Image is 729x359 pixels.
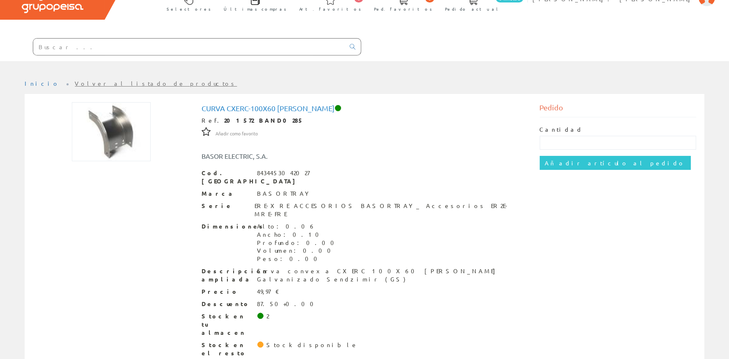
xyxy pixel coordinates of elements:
[202,117,527,125] div: Ref.
[224,5,287,13] span: Últimas compras
[25,80,60,87] a: Inicio
[257,267,527,284] div: Curva convexa CXERC 100X60 [PERSON_NAME] Galvanizado Sendzimir (GS)
[266,341,358,349] div: Stock disponible
[374,5,432,13] span: Ped. favoritos
[202,267,251,284] span: Descripción ampliada
[257,255,339,263] div: Peso: 0.00
[257,300,319,308] div: 87.50+0.00
[202,202,249,210] span: Serie
[257,288,280,296] div: 49,97 €
[225,117,304,124] strong: 201572 BAND0285
[216,129,258,137] a: Añadir como favorito
[202,300,251,308] span: Descuento
[202,104,527,112] h1: Curva Cxerc-100x60 [PERSON_NAME]
[540,156,691,170] input: Añadir artículo al pedido
[257,231,339,239] div: Ancho: 0.10
[167,5,211,13] span: Selectores
[445,5,501,13] span: Pedido actual
[72,102,151,161] img: Foto artículo Curva Cxerc-100x60 Gs Basor (192x143.62204724409)
[257,247,339,255] div: Volumen: 0.00
[75,80,237,87] a: Volver al listado de productos
[257,169,310,177] div: 8434453042027
[257,222,339,231] div: Alto: 0.06
[257,190,313,198] div: BASORTRAY
[540,126,583,134] label: Cantidad
[202,288,251,296] span: Precio
[299,5,361,13] span: Art. favoritos
[202,222,251,231] span: Dimensiones
[257,239,339,247] div: Profundo: 0.00
[202,169,251,185] span: Cod. [GEOGRAPHIC_DATA]
[33,39,345,55] input: Buscar ...
[266,312,269,320] div: 2
[255,202,527,218] div: ERE-XRE ACCESORIOS BASORTRAY_ Accesorios ER2E-MRE-FRE
[216,130,258,137] span: Añadir como favorito
[202,190,251,198] span: Marca
[202,312,251,337] span: Stock en tu almacen
[196,151,393,161] div: BASOR ELECTRIC, S.A.
[540,102,697,117] div: Pedido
